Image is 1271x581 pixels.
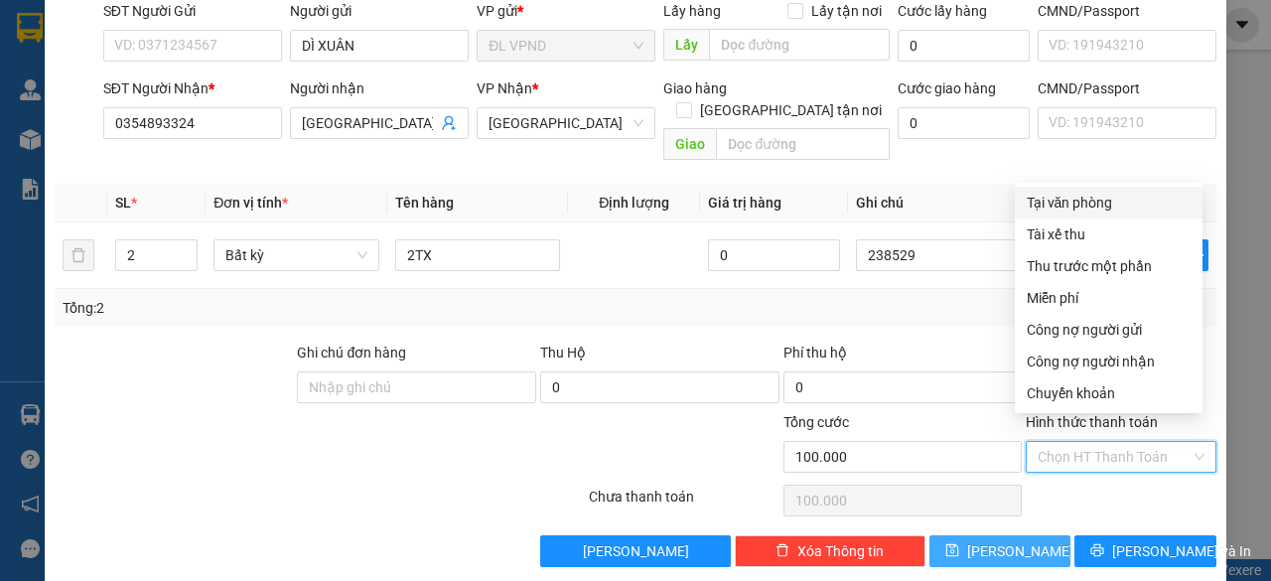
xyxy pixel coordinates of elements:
span: [PERSON_NAME] [583,540,689,562]
label: Cước lấy hàng [898,3,987,19]
button: deleteXóa Thông tin [735,535,925,567]
span: Lấy hàng [663,3,721,19]
span: [PERSON_NAME] và In [1112,540,1251,562]
span: Giao hàng [663,80,727,96]
span: [GEOGRAPHIC_DATA] tận nơi [692,99,890,121]
input: VD: Bàn, Ghế [395,239,561,271]
span: delete [776,543,789,559]
div: CMND/Passport [1038,77,1216,99]
div: Chuyển khoản [1027,382,1191,404]
button: delete [63,239,94,271]
input: Cước lấy hàng [898,30,1030,62]
label: Hình thức thanh toán [1026,414,1158,430]
div: SĐT Người Nhận [103,77,282,99]
input: Cước giao hàng [898,107,1030,139]
div: Tổng: 2 [63,297,493,319]
span: user-add [441,115,457,131]
input: Dọc đường [709,29,889,61]
div: Tài xế thu [1027,223,1191,245]
span: printer [1090,543,1104,559]
input: Dọc đường [716,128,889,160]
th: Ghi chú [848,184,1030,222]
input: Ghi Chú [856,239,1022,271]
span: Xóa Thông tin [797,540,884,562]
div: Công nợ người nhận [1027,351,1191,372]
input: 0 [708,239,840,271]
span: Đơn vị tính [213,195,288,211]
div: Phí thu hộ [783,342,1023,371]
button: printer[PERSON_NAME] và In [1074,535,1216,567]
span: Tên hàng [395,195,454,211]
div: Tại văn phòng [1027,192,1191,214]
label: Cước giao hàng [898,80,996,96]
input: Ghi chú đơn hàng [297,371,536,403]
span: save [945,543,959,559]
span: ĐL VPND [489,31,643,61]
div: Chưa thanh toán [587,486,781,520]
span: Giao [663,128,716,160]
button: save[PERSON_NAME] [929,535,1071,567]
span: Bất kỳ [225,240,367,270]
div: Cước gửi hàng sẽ được ghi vào công nợ của người gửi [1015,314,1202,346]
div: Công nợ người gửi [1027,319,1191,341]
span: SL [115,195,131,211]
div: Thu trước một phần [1027,255,1191,277]
div: Người nhận [290,77,469,99]
label: Ghi chú đơn hàng [297,345,406,361]
span: [PERSON_NAME] [967,540,1073,562]
span: Định lượng [599,195,669,211]
span: Lấy [663,29,709,61]
button: [PERSON_NAME] [540,535,731,567]
span: Giá trị hàng [708,195,781,211]
div: Cước gửi hàng sẽ được ghi vào công nợ của người nhận [1015,346,1202,377]
div: Miễn phí [1027,287,1191,309]
span: Tổng cước [783,414,849,430]
span: ĐL Quận 1 [489,108,643,138]
span: Thu Hộ [540,345,586,361]
span: VP Nhận [477,80,532,96]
